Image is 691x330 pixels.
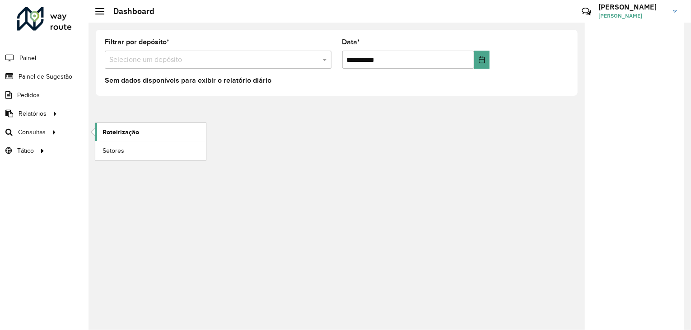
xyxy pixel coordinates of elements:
[19,53,36,63] span: Painel
[105,37,169,47] label: Filtrar por depósito
[577,2,596,21] a: Contato Rápido
[474,51,490,69] button: Choose Date
[342,37,360,47] label: Data
[103,146,124,156] span: Setores
[18,127,46,137] span: Consultas
[104,6,154,16] h2: Dashboard
[598,12,666,20] span: [PERSON_NAME]
[17,146,34,156] span: Tático
[19,109,47,118] span: Relatórios
[103,127,139,137] span: Roteirização
[105,75,271,86] label: Sem dados disponíveis para exibir o relatório diário
[598,3,666,11] h3: [PERSON_NAME]
[17,90,40,100] span: Pedidos
[19,72,72,81] span: Painel de Sugestão
[95,123,206,141] a: Roteirização
[95,141,206,160] a: Setores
